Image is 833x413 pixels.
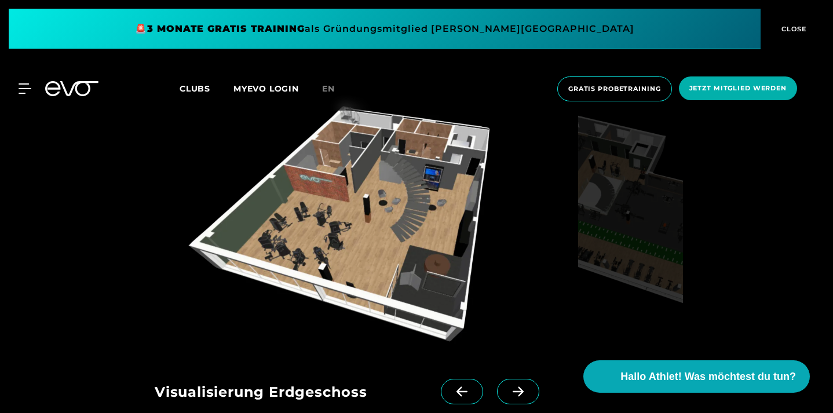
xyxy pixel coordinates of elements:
[180,83,210,94] span: Clubs
[322,82,349,96] a: en
[322,83,335,94] span: en
[689,83,787,93] span: Jetzt Mitglied werden
[675,76,801,101] a: Jetzt Mitglied werden
[155,103,573,351] img: evofitness
[554,76,675,101] a: Gratis Probetraining
[620,369,796,385] span: Hallo Athlet! Was möchtest du tun?
[761,9,824,49] button: CLOSE
[180,83,233,94] a: Clubs
[233,83,299,94] a: MYEVO LOGIN
[583,360,810,393] button: Hallo Athlet! Was möchtest du tun?
[779,24,807,34] span: CLOSE
[568,84,661,94] span: Gratis Probetraining
[578,103,683,351] img: evofitness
